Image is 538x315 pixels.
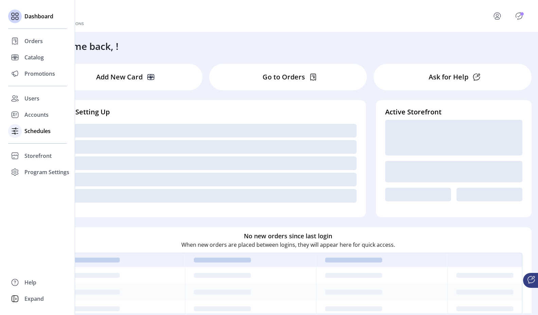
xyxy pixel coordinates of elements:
h3: Welcome back, ! [45,39,119,53]
span: Program Settings [24,168,69,176]
span: Schedules [24,127,51,135]
h4: Active Storefront [385,107,522,117]
span: Accounts [24,111,49,119]
span: Expand [24,295,44,303]
span: Promotions [24,70,55,78]
button: menu [484,8,514,24]
span: Users [24,94,39,103]
span: Storefront [24,152,52,160]
span: Orders [24,37,43,45]
p: Go to Orders [263,72,305,82]
span: Help [24,278,36,286]
p: Add New Card [96,72,143,82]
h6: No new orders since last login [244,231,332,241]
span: Dashboard [24,12,53,20]
p: When new orders are placed between logins, they will appear here for quick access. [181,241,395,249]
p: Ask for Help [429,72,468,82]
h4: Finish Setting Up [54,107,357,117]
button: Publisher Panel [514,11,524,21]
span: Catalog [24,53,44,61]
